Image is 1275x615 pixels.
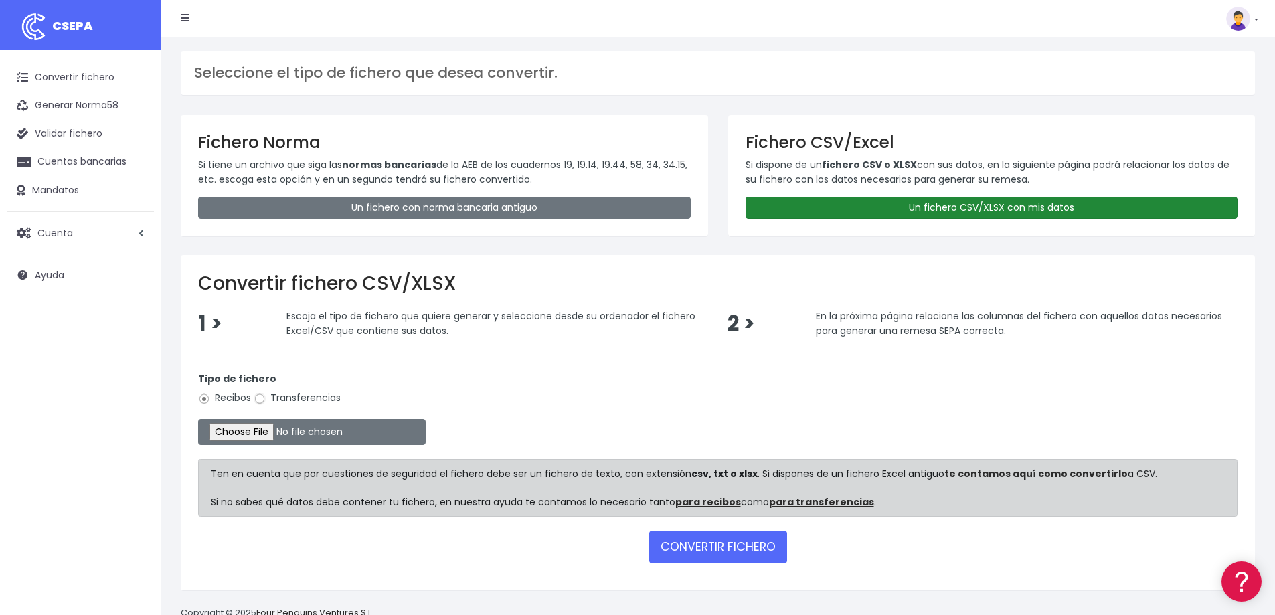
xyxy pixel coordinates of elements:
img: profile [1226,7,1250,31]
strong: Tipo de fichero [198,372,276,385]
a: Mandatos [7,177,154,205]
a: para transferencias [769,495,874,509]
a: Ayuda [7,261,154,289]
button: CONVERTIR FICHERO [649,531,787,563]
span: Ayuda [35,268,64,282]
a: Generar Norma58 [7,92,154,120]
p: Si dispone de un con sus datos, en la siguiente página podrá relacionar los datos de su fichero c... [746,157,1238,187]
a: te contamos aquí como convertirlo [944,467,1128,480]
h3: Fichero CSV/Excel [746,133,1238,152]
span: 1 > [198,309,222,338]
a: Cuentas bancarias [7,148,154,176]
p: Si tiene un archivo que siga las de la AEB de los cuadernos 19, 19.14, 19.44, 58, 34, 34.15, etc.... [198,157,691,187]
img: logo [17,10,50,43]
a: para recibos [675,495,741,509]
a: Un fichero con norma bancaria antiguo [198,197,691,219]
a: Convertir fichero [7,64,154,92]
a: Validar fichero [7,120,154,148]
strong: normas bancarias [342,158,436,171]
h2: Convertir fichero CSV/XLSX [198,272,1238,295]
span: 2 > [728,309,755,338]
a: Un fichero CSV/XLSX con mis datos [746,197,1238,219]
a: Cuenta [7,219,154,247]
h3: Fichero Norma [198,133,691,152]
span: En la próxima página relacione las columnas del fichero con aquellos datos necesarios para genera... [816,309,1222,337]
label: Recibos [198,391,251,405]
strong: fichero CSV o XLSX [822,158,917,171]
div: Ten en cuenta que por cuestiones de seguridad el fichero debe ser un fichero de texto, con extens... [198,459,1238,517]
span: Cuenta [37,226,73,239]
span: CSEPA [52,17,93,34]
label: Transferencias [254,391,341,405]
strong: csv, txt o xlsx [691,467,758,480]
span: Escoja el tipo de fichero que quiere generar y seleccione desde su ordenador el fichero Excel/CSV... [286,309,695,337]
h3: Seleccione el tipo de fichero que desea convertir. [194,64,1242,82]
